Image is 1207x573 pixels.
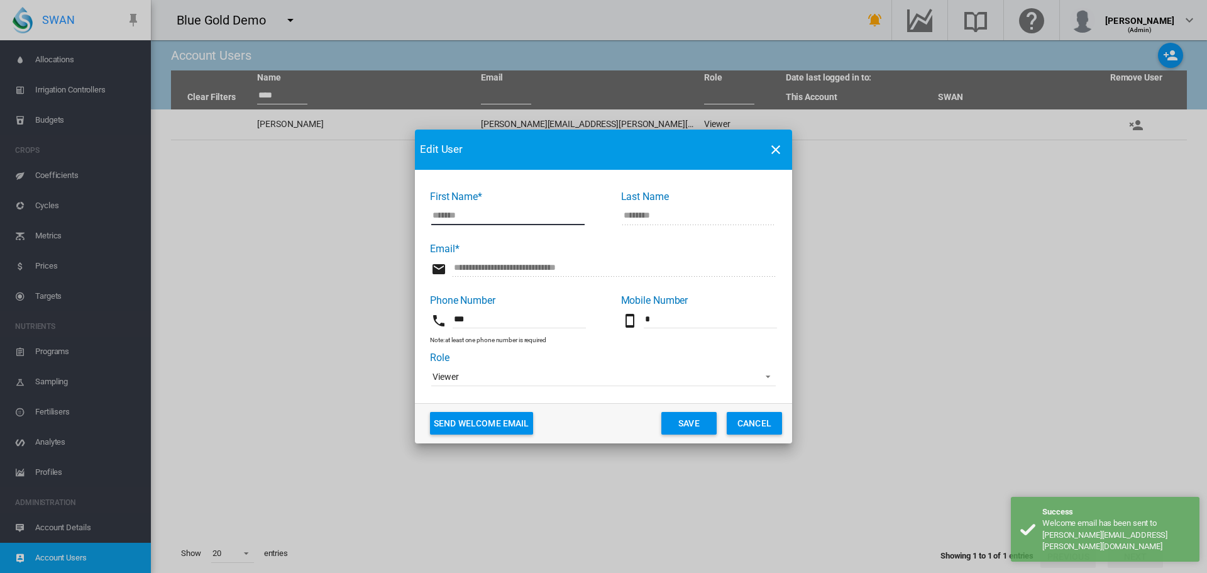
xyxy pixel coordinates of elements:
label: Last Name [621,191,669,203]
md-icon: icon-cellphone [622,313,637,328]
button: Cancel [727,412,782,435]
span: Edit User [420,142,463,157]
md-icon: icon-phone [431,313,446,328]
md-dialog: First Name* ... [415,130,792,443]
label: Role [430,352,449,364]
div: Welcome email has been sent to dominic.pieretti@swansystems.com [1042,518,1190,552]
div: Success [1042,506,1190,518]
md-icon: icon-close [768,142,783,157]
label: Email* [430,243,459,255]
label: Mobile Number [621,294,688,306]
button: Send Welcome Email [430,412,533,435]
label: Phone Number [430,294,495,306]
button: icon-close [763,137,788,162]
div: Viewer [433,372,458,382]
button: Save [661,412,717,435]
md-icon: icon-email [431,262,446,277]
label: First Name* [430,191,482,203]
